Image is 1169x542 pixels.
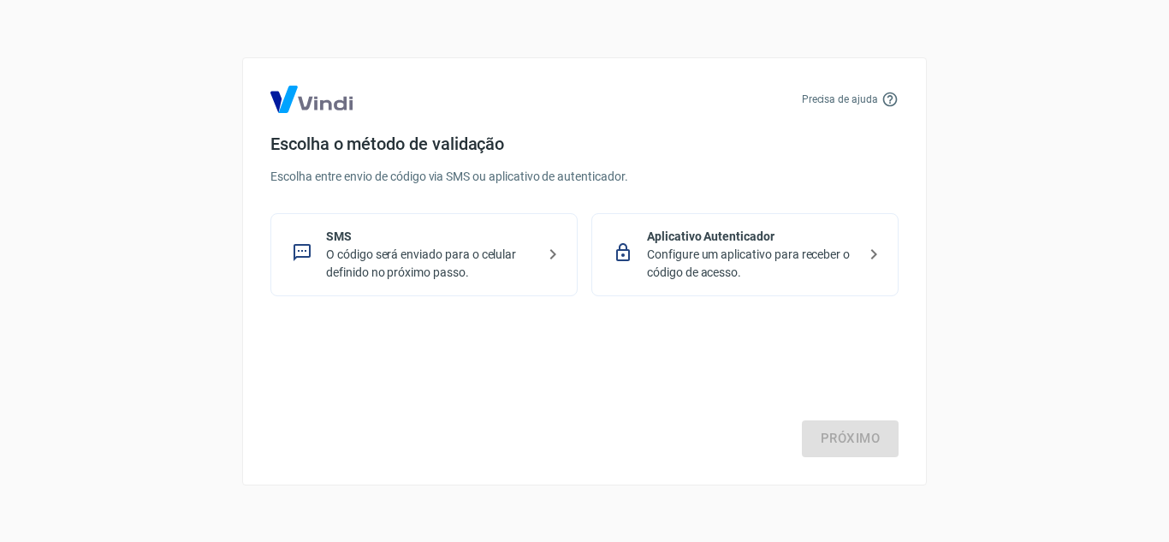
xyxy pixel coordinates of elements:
[591,213,899,296] div: Aplicativo AutenticadorConfigure um aplicativo para receber o código de acesso.
[270,213,578,296] div: SMSO código será enviado para o celular definido no próximo passo.
[647,246,857,282] p: Configure um aplicativo para receber o código de acesso.
[270,168,899,186] p: Escolha entre envio de código via SMS ou aplicativo de autenticador.
[802,92,878,107] p: Precisa de ajuda
[326,228,536,246] p: SMS
[326,246,536,282] p: O código será enviado para o celular definido no próximo passo.
[270,134,899,154] h4: Escolha o método de validação
[270,86,353,113] img: Logo Vind
[647,228,857,246] p: Aplicativo Autenticador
